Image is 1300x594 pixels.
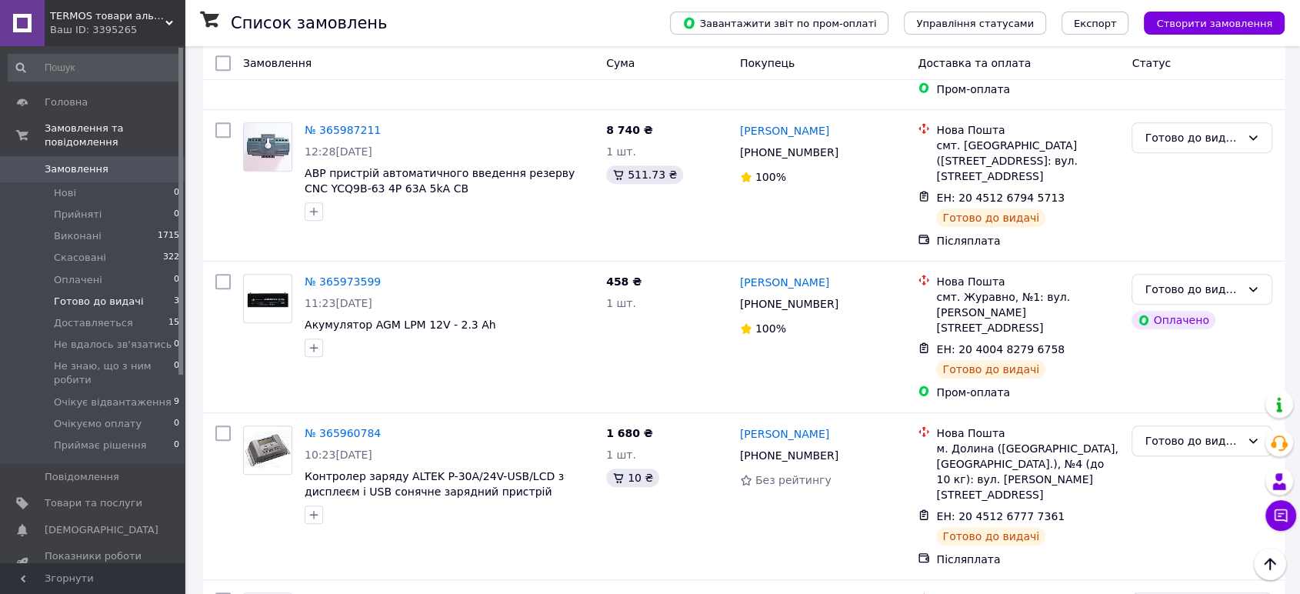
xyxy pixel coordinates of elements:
[174,439,179,452] span: 0
[740,275,829,290] a: [PERSON_NAME]
[936,289,1119,335] div: смт. Журавно, №1: вул. [PERSON_NAME][STREET_ADDRESS]
[45,162,108,176] span: Замовлення
[174,417,179,431] span: 0
[936,209,1045,227] div: Готово до видачі
[54,316,133,330] span: Доставляеться
[45,470,119,484] span: Повідомлення
[936,233,1119,249] div: Післяплата
[1132,57,1171,69] span: Статус
[936,343,1065,355] span: ЕН: 20 4004 8279 6758
[606,469,659,487] div: 10 ₴
[606,297,636,309] span: 1 шт.
[174,395,179,409] span: 9
[45,549,142,577] span: Показники роботи компанії
[936,274,1119,289] div: Нова Пошта
[904,12,1046,35] button: Управління статусами
[168,316,179,330] span: 15
[54,359,174,387] span: Не знаю, що з ним робити
[936,552,1119,567] div: Післяплата
[936,122,1119,138] div: Нова Пошта
[54,251,106,265] span: Скасовані
[606,427,653,439] span: 1 680 ₴
[54,186,76,200] span: Нові
[305,449,372,461] span: 10:23[DATE]
[174,273,179,287] span: 0
[54,295,144,309] span: Готово до видачі
[54,273,102,287] span: Оплачені
[244,123,292,171] img: Фото товару
[174,295,179,309] span: 3
[305,124,381,136] a: № 365987211
[936,82,1119,97] div: Пром-оплата
[755,474,832,486] span: Без рейтингу
[243,425,292,475] a: Фото товару
[1062,12,1129,35] button: Експорт
[918,57,1031,69] span: Доставка та оплата
[740,298,838,310] span: [PHONE_NUMBER]
[670,12,888,35] button: Завантажити звіт по пром-оплаті
[936,527,1045,546] div: Готово до видачі
[54,417,142,431] span: Очікуємо оплату
[606,275,642,288] span: 458 ₴
[243,274,292,323] a: Фото товару
[45,95,88,109] span: Головна
[1145,432,1241,449] div: Готово до видачі
[1145,129,1241,146] div: Готово до видачі
[1254,548,1286,580] button: Наверх
[606,145,636,158] span: 1 шт.
[45,122,185,149] span: Замовлення та повідомлення
[1128,16,1285,28] a: Створити замовлення
[936,192,1065,204] span: ЕН: 20 4512 6794 5713
[1145,281,1241,298] div: Готово до видачі
[740,57,795,69] span: Покупець
[936,510,1065,522] span: ЕН: 20 4512 6777 7361
[936,360,1045,379] div: Готово до видачі
[305,470,564,498] a: Контролер заряду ALTEK P-30А/24V-USB/LCD з дисплеєм і USB сонячне зарядний пристрій
[755,171,786,183] span: 100%
[54,208,102,222] span: Прийняті
[45,523,158,537] span: [DEMOGRAPHIC_DATA]
[45,496,142,510] span: Товари та послуги
[755,322,786,335] span: 100%
[305,297,372,309] span: 11:23[DATE]
[305,145,372,158] span: 12:28[DATE]
[163,251,179,265] span: 322
[740,123,829,138] a: [PERSON_NAME]
[740,449,838,462] span: [PHONE_NUMBER]
[50,9,165,23] span: TERMOS товари альтернативної енергетики
[305,167,575,195] a: АВР пристрій автоматичного введення резерву CNC YCQ9B-63 4P 63A 5kA CB
[936,441,1119,502] div: м. Долина ([GEOGRAPHIC_DATA], [GEOGRAPHIC_DATA].), №4 (до 10 кг): вул. [PERSON_NAME][STREET_ADDRESS]
[1132,311,1215,329] div: Оплачено
[916,18,1034,29] span: Управління статусами
[54,338,172,352] span: Не вдалось зв'язатись
[936,385,1119,400] div: Пром-оплата
[682,16,876,30] span: Завантажити звіт по пром-оплаті
[231,14,387,32] h1: Список замовлень
[8,54,181,82] input: Пошук
[174,338,179,352] span: 0
[606,449,636,461] span: 1 шт.
[936,138,1119,184] div: смт. [GEOGRAPHIC_DATA] ([STREET_ADDRESS]: вул. [STREET_ADDRESS]
[606,124,653,136] span: 8 740 ₴
[1156,18,1272,29] span: Створити замовлення
[740,426,829,442] a: [PERSON_NAME]
[1265,500,1296,531] button: Чат з покупцем
[305,319,496,331] a: Акумулятор AGM LPM 12V - 2.3 Ah
[243,57,312,69] span: Замовлення
[244,430,292,469] img: Фото товару
[305,427,381,439] a: № 365960784
[606,165,683,184] div: 511.73 ₴
[606,57,635,69] span: Cума
[174,186,179,200] span: 0
[54,229,102,243] span: Виконані
[54,395,172,409] span: Очікує відвантаження
[740,146,838,159] span: [PHONE_NUMBER]
[305,275,381,288] a: № 365973599
[1074,18,1117,29] span: Експорт
[174,208,179,222] span: 0
[243,122,292,172] a: Фото товару
[174,359,179,387] span: 0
